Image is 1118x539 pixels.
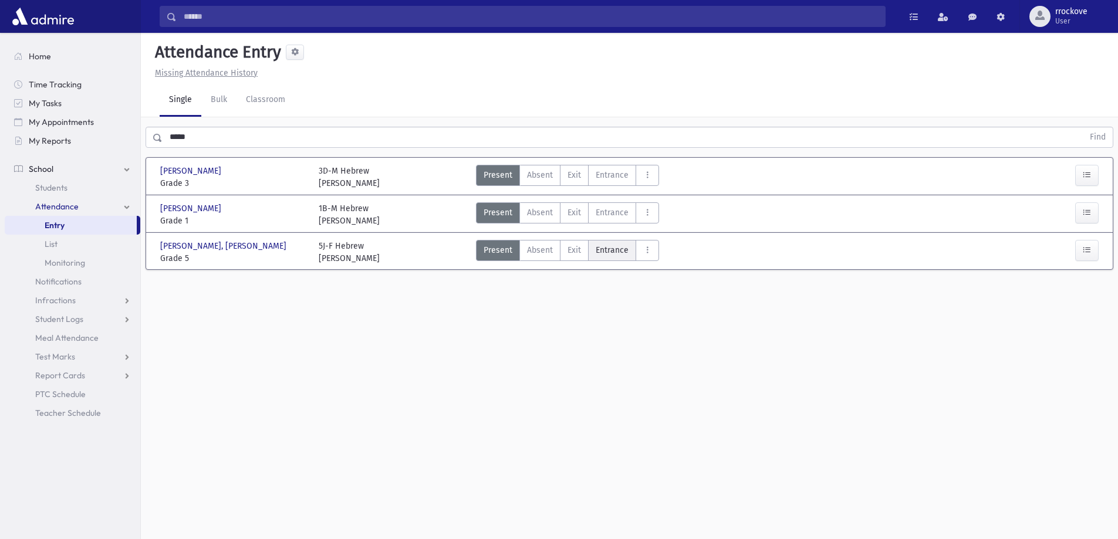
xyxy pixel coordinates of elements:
[5,235,140,253] a: List
[35,408,101,418] span: Teacher Schedule
[568,244,581,256] span: Exit
[484,206,512,219] span: Present
[29,135,71,146] span: My Reports
[5,216,137,235] a: Entry
[5,328,140,347] a: Meal Attendance
[5,47,140,66] a: Home
[1083,127,1113,147] button: Find
[5,310,140,328] a: Student Logs
[484,169,512,181] span: Present
[45,239,58,249] span: List
[35,389,86,399] span: PTC Schedule
[160,177,307,189] span: Grade 3
[568,206,581,219] span: Exit
[5,272,140,291] a: Notifications
[5,347,140,366] a: Test Marks
[5,131,140,150] a: My Reports
[160,240,289,252] span: [PERSON_NAME], [PERSON_NAME]
[29,51,51,62] span: Home
[29,117,94,127] span: My Appointments
[45,220,65,230] span: Entry
[35,333,99,343] span: Meal Attendance
[319,165,380,189] div: 3D-M Hebrew [PERSON_NAME]
[29,98,62,109] span: My Tasks
[5,94,140,113] a: My Tasks
[150,42,281,62] h5: Attendance Entry
[1055,16,1087,26] span: User
[35,276,82,287] span: Notifications
[568,169,581,181] span: Exit
[596,169,629,181] span: Entrance
[5,253,140,272] a: Monitoring
[527,206,553,219] span: Absent
[160,84,201,117] a: Single
[150,68,258,78] a: Missing Attendance History
[319,202,380,227] div: 1B-M Hebrew [PERSON_NAME]
[160,165,224,177] span: [PERSON_NAME]
[35,314,83,324] span: Student Logs
[5,291,140,310] a: Infractions
[35,182,67,193] span: Students
[1055,7,1087,16] span: rrockove
[596,206,629,219] span: Entrance
[5,404,140,422] a: Teacher Schedule
[5,178,140,197] a: Students
[160,202,224,215] span: [PERSON_NAME]
[35,370,85,381] span: Report Cards
[527,169,553,181] span: Absent
[160,252,307,265] span: Grade 5
[476,165,659,189] div: AttTypes
[596,244,629,256] span: Entrance
[177,6,885,27] input: Search
[29,79,82,90] span: Time Tracking
[29,164,53,174] span: School
[319,240,380,265] div: 5J-F Hebrew [PERSON_NAME]
[5,160,140,178] a: School
[35,201,79,212] span: Attendance
[35,295,76,306] span: Infractions
[237,84,295,117] a: Classroom
[160,215,307,227] span: Grade 1
[9,5,77,28] img: AdmirePro
[527,244,553,256] span: Absent
[5,366,140,385] a: Report Cards
[5,385,140,404] a: PTC Schedule
[484,244,512,256] span: Present
[476,240,659,265] div: AttTypes
[5,75,140,94] a: Time Tracking
[45,257,85,268] span: Monitoring
[5,113,140,131] a: My Appointments
[35,351,75,362] span: Test Marks
[155,68,258,78] u: Missing Attendance History
[201,84,237,117] a: Bulk
[476,202,659,227] div: AttTypes
[5,197,140,216] a: Attendance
